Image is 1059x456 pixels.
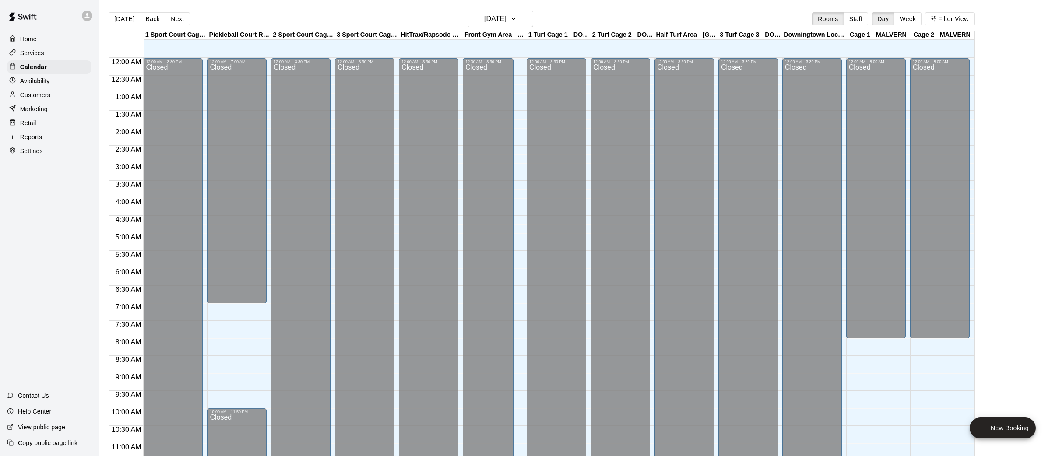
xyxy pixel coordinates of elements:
[113,181,144,188] span: 3:30 AM
[7,74,91,88] a: Availability
[113,303,144,311] span: 7:00 AM
[844,12,869,25] button: Staff
[529,60,584,64] div: 12:00 AM – 3:30 PM
[20,147,43,155] p: Settings
[718,31,782,39] div: 3 Turf Cage 3 - DOWNINGTOWN
[113,93,144,101] span: 1:00 AM
[721,60,775,64] div: 12:00 AM – 3:30 PM
[113,198,144,206] span: 4:00 AM
[113,356,144,363] span: 8:30 AM
[18,423,65,431] p: View public page
[113,233,144,241] span: 5:00 AM
[335,31,399,39] div: 3 Sport Court Cage 3 - DOWNINGTOWN
[654,31,718,39] div: Half Turf Area - [GEOGRAPHIC_DATA]
[113,111,144,118] span: 1:30 AM
[7,102,91,116] a: Marketing
[109,408,144,416] span: 10:00 AM
[399,31,463,39] div: HitTrax/Rapsodo Virtual Reality Rental Cage - 16'x35'
[146,60,200,64] div: 12:00 AM – 3:30 PM
[463,31,527,39] div: Front Gym Area - [GEOGRAPHIC_DATA]
[109,12,140,25] button: [DATE]
[657,60,711,64] div: 12:00 AM – 3:30 PM
[7,60,91,74] a: Calendar
[894,12,922,25] button: Week
[109,58,144,66] span: 12:00 AM
[338,60,392,64] div: 12:00 AM – 3:30 PM
[872,12,894,25] button: Day
[20,35,37,43] p: Home
[113,338,144,346] span: 8:00 AM
[140,12,165,25] button: Back
[846,31,910,39] div: Cage 1 - MALVERN
[782,31,846,39] div: Downingtown Location - OUTDOOR Turf Area
[7,88,91,102] a: Customers
[20,63,47,71] p: Calendar
[785,60,839,64] div: 12:00 AM – 3:30 PM
[20,133,42,141] p: Reports
[18,391,49,400] p: Contact Us
[113,163,144,171] span: 3:00 AM
[109,443,144,451] span: 11:00 AM
[271,31,335,39] div: 2 Sport Court Cage 2 - DOWNINGTOWN
[7,46,91,60] a: Services
[913,64,967,341] div: Closed
[846,58,906,338] div: 12:00 AM – 8:00 AM: Closed
[113,321,144,328] span: 7:30 AM
[7,116,91,130] a: Retail
[18,407,51,416] p: Help Center
[210,60,264,64] div: 12:00 AM – 7:00 AM
[165,12,190,25] button: Next
[113,286,144,293] span: 6:30 AM
[910,58,970,338] div: 12:00 AM – 8:00 AM: Closed
[20,49,44,57] p: Services
[527,31,591,39] div: 1 Turf Cage 1 - DOWNINGTOWN
[7,144,91,158] a: Settings
[113,146,144,153] span: 2:30 AM
[970,417,1036,438] button: add
[465,60,511,64] div: 12:00 AM – 3:30 PM
[109,76,144,83] span: 12:30 AM
[207,58,267,303] div: 12:00 AM – 7:00 AM: Closed
[484,13,507,25] h6: [DATE]
[20,77,50,85] p: Availability
[925,12,974,25] button: Filter View
[274,60,328,64] div: 12:00 AM – 3:30 PM
[849,64,903,341] div: Closed
[113,391,144,398] span: 9:30 AM
[113,251,144,258] span: 5:30 AM
[20,91,50,99] p: Customers
[910,31,974,39] div: Cage 2 - MALVERN
[913,60,967,64] div: 12:00 AM – 8:00 AM
[591,31,655,39] div: 2 Turf Cage 2 - DOWNINGTOWN
[20,119,36,127] p: Retail
[113,128,144,136] span: 2:00 AM
[210,64,264,306] div: Closed
[7,130,91,144] a: Reports
[593,60,647,64] div: 12:00 AM – 3:30 PM
[208,31,272,39] div: Pickleball Court Rental
[468,11,533,27] button: [DATE]
[20,105,48,113] p: Marketing
[849,60,903,64] div: 12:00 AM – 8:00 AM
[210,410,264,414] div: 10:00 AM – 11:59 PM
[7,32,91,46] a: Home
[144,31,208,39] div: 1 Sport Court Cage 1 - DOWNINGTOWN
[113,216,144,223] span: 4:30 AM
[18,438,77,447] p: Copy public page link
[113,373,144,381] span: 9:00 AM
[812,12,844,25] button: Rooms
[109,426,144,433] span: 10:30 AM
[401,60,456,64] div: 12:00 AM – 3:30 PM
[113,268,144,276] span: 6:00 AM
